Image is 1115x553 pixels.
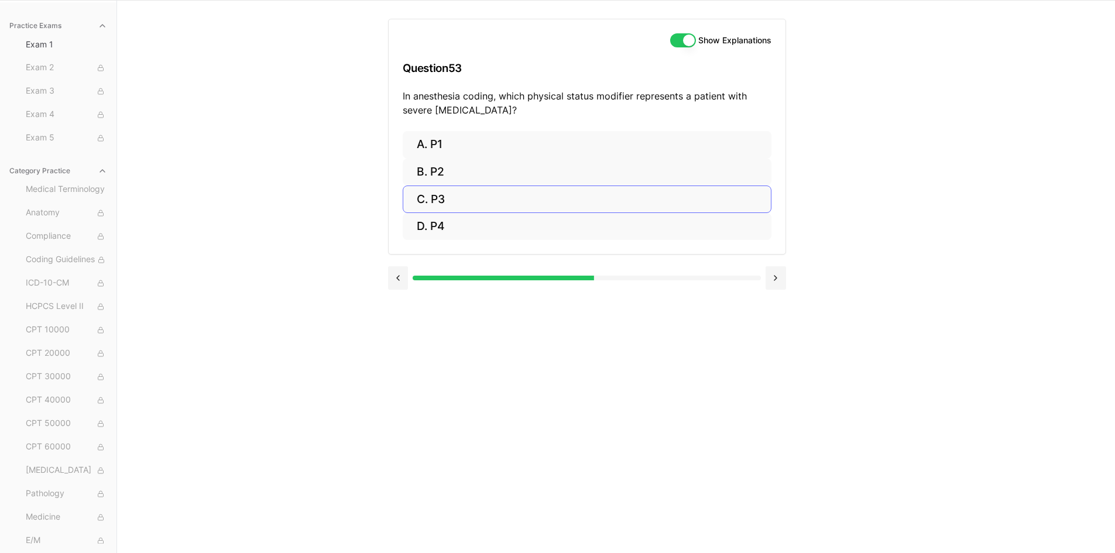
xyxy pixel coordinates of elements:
span: Exam 4 [26,108,107,121]
span: CPT 50000 [26,417,107,430]
span: Anatomy [26,207,107,219]
button: Practice Exams [5,16,112,35]
span: CPT 60000 [26,441,107,454]
span: HCPCS Level II [26,300,107,313]
button: Exam 4 [21,105,112,124]
button: Coding Guidelines [21,250,112,269]
span: Coding Guidelines [26,253,107,266]
span: Exam 2 [26,61,107,74]
span: Medicine [26,511,107,524]
button: Pathology [21,485,112,503]
label: Show Explanations [698,36,771,44]
span: [MEDICAL_DATA] [26,464,107,477]
button: Medicine [21,508,112,527]
span: Compliance [26,230,107,243]
button: Exam 2 [21,59,112,77]
span: CPT 20000 [26,347,107,360]
button: D. P4 [403,213,771,241]
button: Medical Terminology [21,180,112,199]
span: Exam 3 [26,85,107,98]
button: Category Practice [5,162,112,180]
button: Compliance [21,227,112,246]
button: HCPCS Level II [21,297,112,316]
button: CPT 60000 [21,438,112,456]
button: E/M [21,531,112,550]
p: In anesthesia coding, which physical status modifier represents a patient with severe [MEDICAL_DA... [403,89,771,117]
button: Anatomy [21,204,112,222]
button: [MEDICAL_DATA] [21,461,112,480]
button: B. P2 [403,159,771,186]
span: Medical Terminology [26,183,107,196]
button: C. P3 [403,186,771,213]
span: Exam 1 [26,39,107,50]
button: CPT 50000 [21,414,112,433]
span: CPT 30000 [26,370,107,383]
button: Exam 5 [21,129,112,147]
span: Pathology [26,487,107,500]
button: CPT 30000 [21,367,112,386]
button: Exam 1 [21,35,112,54]
span: Exam 5 [26,132,107,145]
h3: Question 53 [403,51,771,85]
button: ICD-10-CM [21,274,112,293]
button: CPT 40000 [21,391,112,410]
button: Exam 3 [21,82,112,101]
span: E/M [26,534,107,547]
button: A. P1 [403,131,771,159]
span: CPT 40000 [26,394,107,407]
span: CPT 10000 [26,324,107,336]
button: CPT 20000 [21,344,112,363]
button: CPT 10000 [21,321,112,339]
span: ICD-10-CM [26,277,107,290]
